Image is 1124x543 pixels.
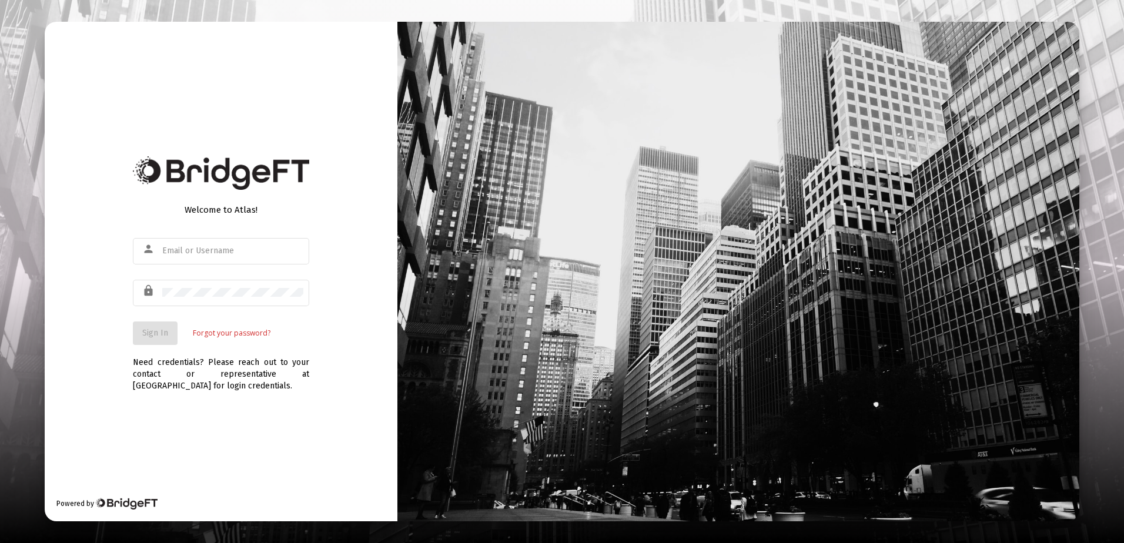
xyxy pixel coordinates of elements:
div: Welcome to Atlas! [133,204,309,216]
span: Sign In [142,328,168,338]
input: Email or Username [162,246,303,256]
button: Sign In [133,321,178,345]
img: Bridge Financial Technology Logo [133,156,309,190]
a: Forgot your password? [193,327,270,339]
mat-icon: person [142,242,156,256]
mat-icon: lock [142,284,156,298]
div: Powered by [56,498,157,510]
img: Bridge Financial Technology Logo [95,498,157,510]
div: Need credentials? Please reach out to your contact or representative at [GEOGRAPHIC_DATA] for log... [133,345,309,392]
